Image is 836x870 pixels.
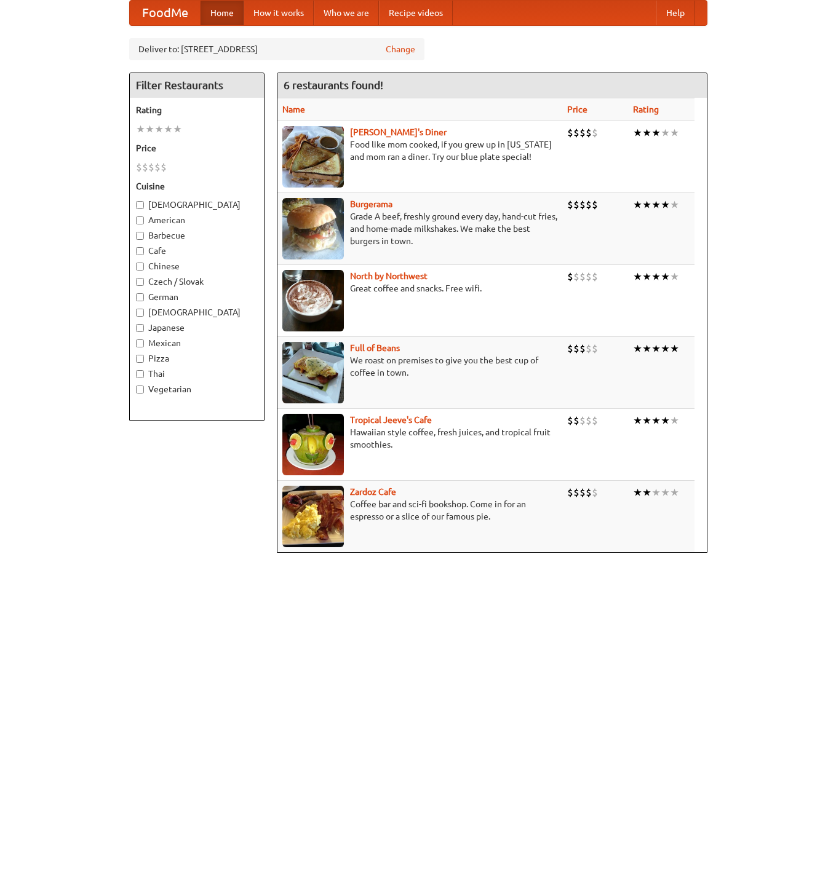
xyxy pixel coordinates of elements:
[282,210,557,247] p: Grade A beef, freshly ground every day, hand-cut fries, and home-made milkshakes. We make the bes...
[651,198,661,212] li: ★
[642,414,651,427] li: ★
[201,1,244,25] a: Home
[282,105,305,114] a: Name
[282,270,344,331] img: north.jpg
[642,270,651,283] li: ★
[573,486,579,499] li: $
[633,105,659,114] a: Rating
[136,214,258,226] label: American
[573,342,579,355] li: $
[136,306,258,318] label: [DEMOGRAPHIC_DATA]
[573,270,579,283] li: $
[350,343,400,353] b: Full of Beans
[136,216,144,224] input: American
[173,122,182,136] li: ★
[136,322,258,334] label: Japanese
[592,342,598,355] li: $
[661,486,670,499] li: ★
[136,383,258,395] label: Vegetarian
[136,386,144,393] input: Vegetarian
[661,126,670,140] li: ★
[136,142,258,154] h5: Price
[670,198,679,212] li: ★
[579,198,586,212] li: $
[136,324,144,332] input: Japanese
[592,414,598,427] li: $
[592,198,598,212] li: $
[573,198,579,212] li: $
[633,198,642,212] li: ★
[136,355,144,363] input: Pizza
[350,415,432,425] a: Tropical Jeeve's Cafe
[136,291,258,303] label: German
[282,426,557,451] p: Hawaiian style coffee, fresh juices, and tropical fruit smoothies.
[350,271,428,281] a: North by Northwest
[670,342,679,355] li: ★
[136,229,258,242] label: Barbecue
[350,199,392,209] a: Burgerama
[567,270,573,283] li: $
[282,126,344,188] img: sallys.jpg
[136,368,258,380] label: Thai
[579,342,586,355] li: $
[136,352,258,365] label: Pizza
[670,270,679,283] li: ★
[136,278,144,286] input: Czech / Slovak
[350,487,396,497] a: Zardoz Cafe
[661,198,670,212] li: ★
[282,342,344,403] img: beans.jpg
[567,198,573,212] li: $
[586,270,592,283] li: $
[642,198,651,212] li: ★
[148,160,154,174] li: $
[282,282,557,295] p: Great coffee and snacks. Free wifi.
[579,126,586,140] li: $
[136,180,258,192] h5: Cuisine
[586,126,592,140] li: $
[136,245,258,257] label: Cafe
[136,263,144,271] input: Chinese
[633,414,642,427] li: ★
[244,1,314,25] a: How it works
[633,270,642,283] li: ★
[145,122,154,136] li: ★
[142,160,148,174] li: $
[282,138,557,163] p: Food like mom cooked, if you grew up in [US_STATE] and mom ran a diner. Try our blue plate special!
[670,486,679,499] li: ★
[567,486,573,499] li: $
[282,486,344,547] img: zardoz.jpg
[651,270,661,283] li: ★
[651,414,661,427] li: ★
[136,160,142,174] li: $
[586,414,592,427] li: $
[567,342,573,355] li: $
[314,1,379,25] a: Who we are
[136,104,258,116] h5: Rating
[642,486,651,499] li: ★
[567,126,573,140] li: $
[282,414,344,475] img: jeeves.jpg
[661,414,670,427] li: ★
[130,73,264,98] h4: Filter Restaurants
[670,126,679,140] li: ★
[633,486,642,499] li: ★
[129,38,424,60] div: Deliver to: [STREET_ADDRESS]
[573,414,579,427] li: $
[136,247,144,255] input: Cafe
[136,293,144,301] input: German
[136,201,144,209] input: [DEMOGRAPHIC_DATA]
[164,122,173,136] li: ★
[136,337,258,349] label: Mexican
[350,127,447,137] a: [PERSON_NAME]'s Diner
[633,342,642,355] li: ★
[284,79,383,91] ng-pluralize: 6 restaurants found!
[154,122,164,136] li: ★
[136,275,258,288] label: Czech / Slovak
[661,270,670,283] li: ★
[136,122,145,136] li: ★
[567,105,587,114] a: Price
